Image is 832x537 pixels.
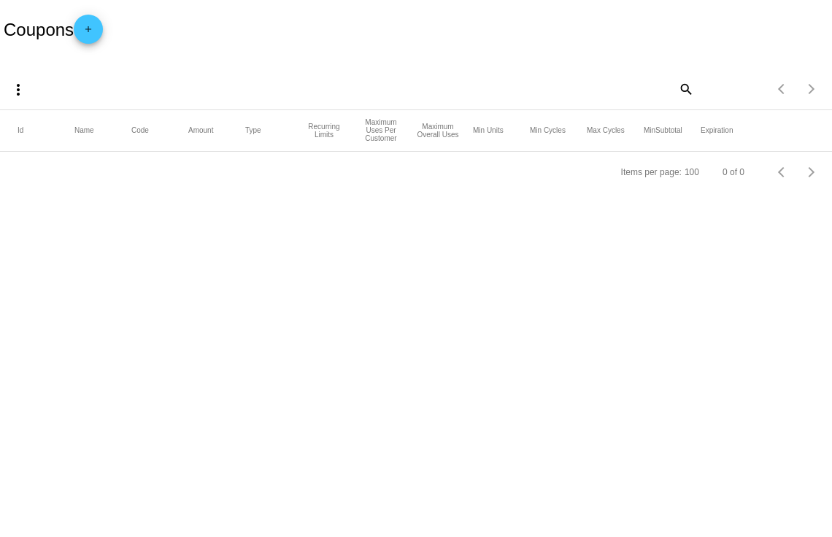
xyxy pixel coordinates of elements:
button: Change sorting for CustomerConversionLimits [359,118,403,142]
button: Change sorting for Code [131,126,149,135]
button: Change sorting for DiscountType [245,126,261,135]
div: Items per page: [621,167,682,177]
h2: Coupons [4,15,103,44]
mat-icon: more_vert [9,81,27,98]
div: 0 of 0 [723,167,744,177]
button: Change sorting for RecurringLimits [302,123,346,139]
button: Change sorting for MinSubtotal [644,126,682,135]
button: Change sorting for Id [18,126,23,135]
button: Change sorting for MaxCycles [587,126,625,135]
mat-icon: search [677,77,694,100]
div: 100 [685,167,699,177]
button: Previous page [768,158,797,187]
button: Change sorting for MinUnits [473,126,504,135]
button: Change sorting for SiteConversionLimits [416,123,460,139]
button: Change sorting for MinCycles [530,126,566,135]
button: Change sorting for ExpirationDate [701,126,733,135]
mat-icon: add [80,24,97,42]
button: Change sorting for Amount [188,126,213,135]
button: Next page [797,74,826,104]
button: Change sorting for Name [74,126,94,135]
button: Previous page [768,74,797,104]
button: Next page [797,158,826,187]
